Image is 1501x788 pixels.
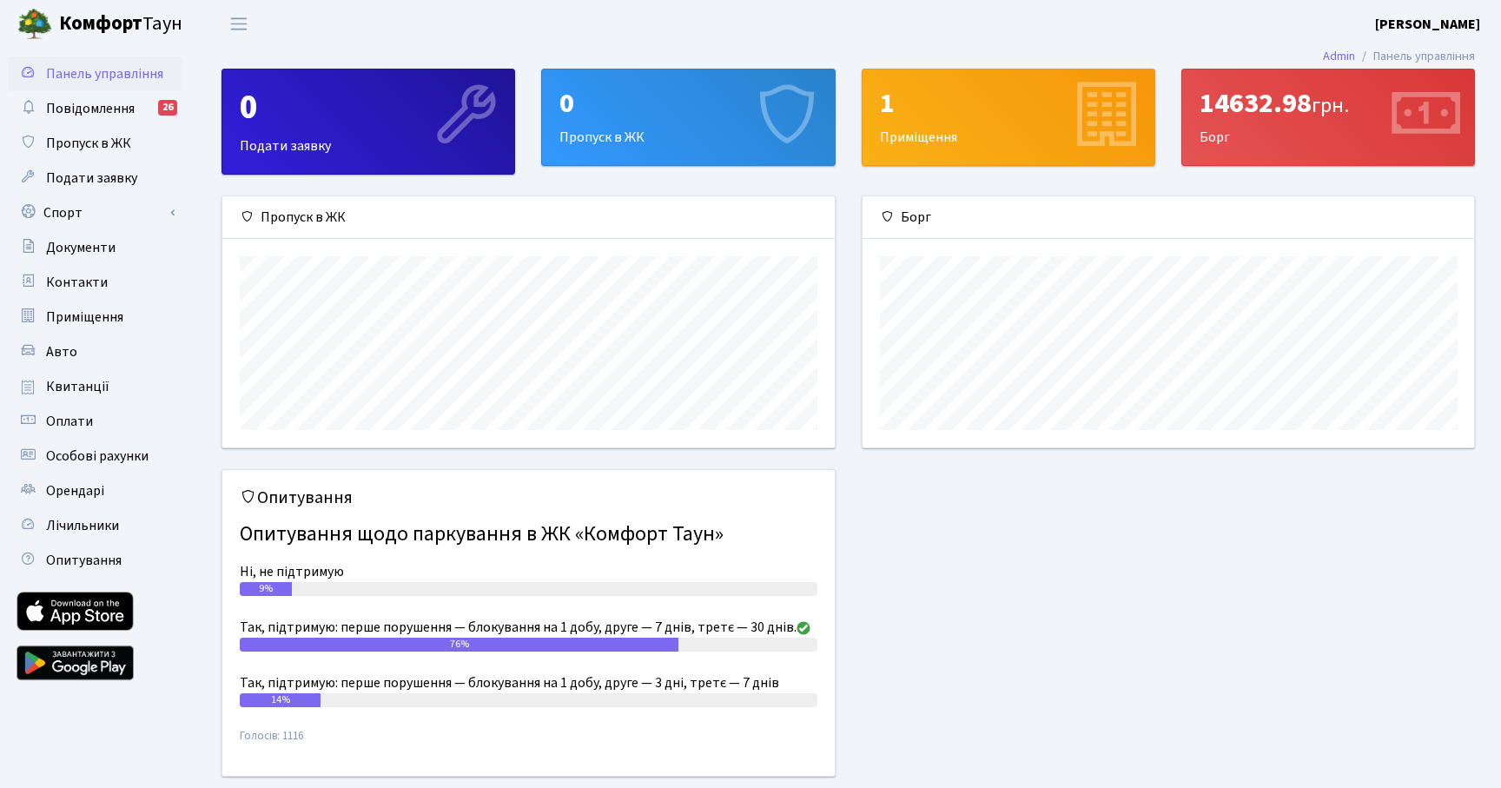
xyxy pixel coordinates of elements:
[158,100,177,116] div: 26
[9,126,182,161] a: Пропуск в ЖК
[240,582,292,596] div: 9%
[9,404,182,439] a: Оплати
[9,91,182,126] a: Повідомлення26
[240,561,817,582] div: Ні, не підтримую
[46,481,104,500] span: Орендарі
[9,508,182,543] a: Лічильники
[240,515,817,554] h4: Опитування щодо паркування в ЖК «Комфорт Таун»
[9,265,182,300] a: Контакти
[46,308,123,327] span: Приміщення
[863,196,1475,239] div: Борг
[9,56,182,91] a: Панель управління
[46,64,163,83] span: Панель управління
[9,334,182,369] a: Авто
[1182,70,1474,165] div: Борг
[240,672,817,693] div: Так, підтримую: перше порушення — блокування на 1 добу, друге — 3 дні, третє — 7 днів
[542,70,834,165] div: Пропуск в ЖК
[862,69,1155,166] a: 1Приміщення
[59,10,142,37] b: Комфорт
[217,10,261,38] button: Переключити навігацію
[46,342,77,361] span: Авто
[1297,38,1501,75] nav: breadcrumb
[46,99,135,118] span: Повідомлення
[9,300,182,334] a: Приміщення
[46,169,137,188] span: Подати заявку
[1312,90,1349,121] span: грн.
[240,638,678,652] div: 76%
[1375,15,1480,34] b: [PERSON_NAME]
[240,87,497,129] div: 0
[222,69,515,175] a: 0Подати заявку
[1200,87,1457,120] div: 14632.98
[46,447,149,466] span: Особові рахунки
[1355,47,1475,66] li: Панель управління
[46,551,122,570] span: Опитування
[240,487,817,508] h5: Опитування
[222,196,835,239] div: Пропуск в ЖК
[9,161,182,195] a: Подати заявку
[9,369,182,404] a: Квитанції
[46,412,93,431] span: Оплати
[9,439,182,473] a: Особові рахунки
[240,693,321,707] div: 14%
[240,728,817,758] small: Голосів: 1116
[880,87,1137,120] div: 1
[46,238,116,257] span: Документи
[9,473,182,508] a: Орендарі
[1323,47,1355,65] a: Admin
[240,617,817,638] div: Так, підтримую: перше порушення — блокування на 1 добу, друге — 7 днів, третє — 30 днів.
[863,70,1154,165] div: Приміщення
[59,10,182,39] span: Таун
[559,87,817,120] div: 0
[46,377,109,396] span: Квитанції
[9,543,182,578] a: Опитування
[1375,14,1480,35] a: [PERSON_NAME]
[46,516,119,535] span: Лічильники
[46,273,108,292] span: Контакти
[9,230,182,265] a: Документи
[222,70,514,174] div: Подати заявку
[9,195,182,230] a: Спорт
[541,69,835,166] a: 0Пропуск в ЖК
[17,7,52,42] img: logo.png
[46,134,131,153] span: Пропуск в ЖК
